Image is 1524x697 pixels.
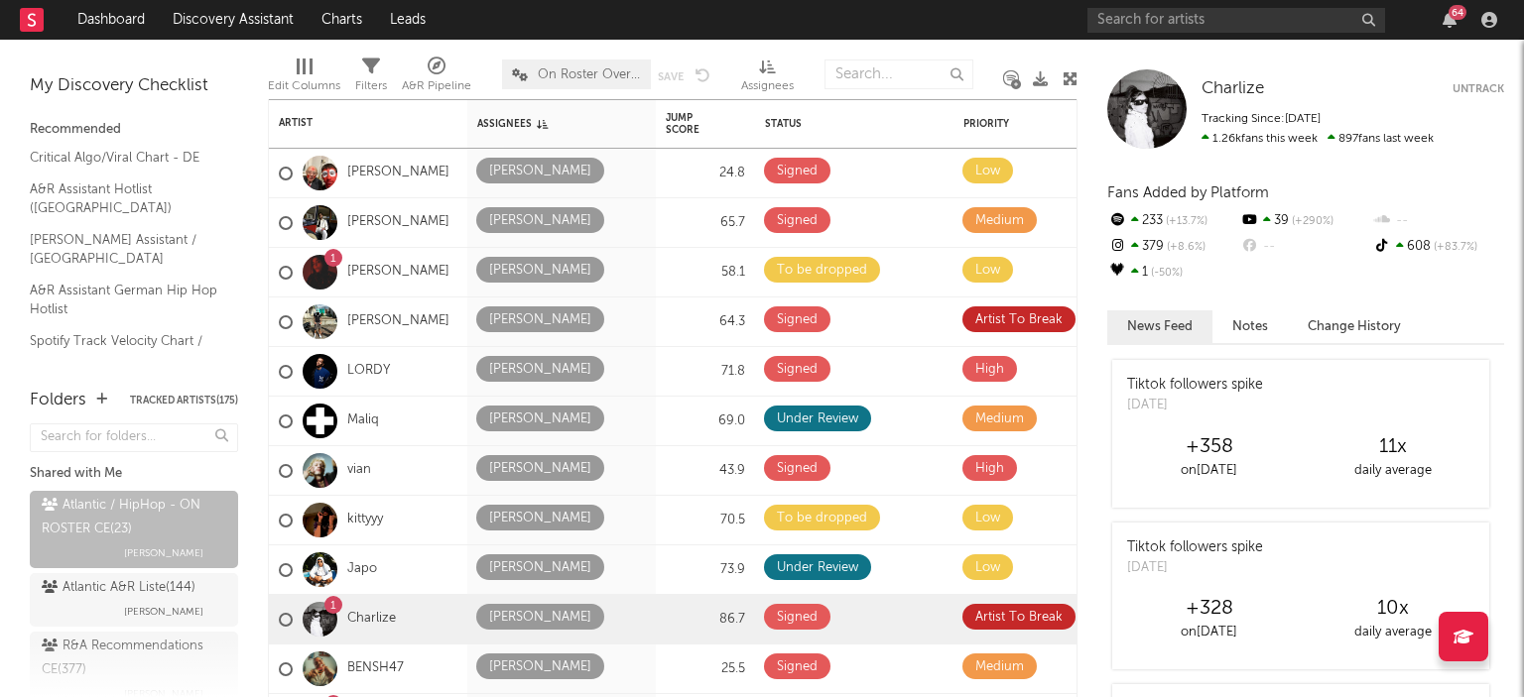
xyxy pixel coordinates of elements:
[1202,133,1434,145] span: 897 fans last week
[927,117,942,132] i: Edit settings for Status
[975,556,1000,580] div: Low
[347,264,449,281] a: [PERSON_NAME]
[1372,234,1504,260] div: 608
[666,310,745,334] div: 64.3
[1107,260,1239,286] div: 1
[765,118,894,130] div: Status
[42,635,221,682] div: R&A Recommendations CE ( 377 )
[1212,310,1288,343] button: Notes
[777,655,818,679] div: Signed
[268,50,340,107] div: Edit Columns
[30,491,238,568] a: Atlantic / HipHop - ON ROSTER CE(23)[PERSON_NAME]
[975,358,1004,382] div: High
[1202,79,1264,99] a: Charlize
[489,209,591,233] div: [PERSON_NAME]
[666,459,745,483] div: 43.9
[30,178,218,219] a: A&R Assistant Hotlist ([GEOGRAPHIC_DATA])
[477,118,616,130] div: Assignees
[1148,268,1183,279] span: -50 %
[666,608,745,632] div: 86.7
[1127,396,1263,415] div: [DATE]
[666,360,745,384] div: 71.8
[489,507,591,530] div: [PERSON_NAME]
[347,462,371,479] a: vian
[489,556,591,580] div: [PERSON_NAME]
[666,558,745,582] div: 73.9
[130,396,238,406] button: Tracked Artists(175)
[30,229,218,270] a: [PERSON_NAME] Assistant / [GEOGRAPHIC_DATA]
[1372,208,1504,234] div: --
[489,259,591,283] div: [PERSON_NAME]
[1239,234,1371,260] div: --
[1117,435,1301,459] div: +358
[30,74,238,98] div: My Discovery Checklist
[347,165,449,181] a: [PERSON_NAME]
[975,606,1063,630] div: Artist To Break
[1202,113,1321,125] span: Tracking Since: [DATE]
[1449,5,1466,20] div: 64
[777,457,818,481] div: Signed
[666,409,745,433] div: 69.0
[1107,310,1212,343] button: News Feed
[1239,208,1371,234] div: 39
[1107,208,1239,234] div: 233
[777,160,818,183] div: Signed
[777,308,818,332] div: Signed
[777,556,858,580] div: Under Review
[30,330,218,371] a: Spotify Track Velocity Chart / DE
[124,541,203,565] span: [PERSON_NAME]
[741,74,794,98] div: Assignees
[538,68,641,81] span: On Roster Overview
[347,512,383,528] a: kittyyy
[666,509,745,532] div: 70.5
[975,209,1024,233] div: Medium
[42,576,195,600] div: Atlantic A&R Liste ( 144 )
[402,50,471,107] div: A&R Pipeline
[1117,621,1301,644] div: on [DATE]
[30,147,218,169] a: Critical Algo/Viral Chart - DE
[1443,12,1457,28] button: 64
[347,660,404,677] a: BENSH47
[626,114,646,134] button: Filter by Assignees
[963,118,1043,130] div: Priority
[904,114,924,134] button: Filter by Status
[1127,375,1263,396] div: Tiktok followers spike
[1164,242,1206,253] span: +8.6 %
[30,118,238,142] div: Recommended
[777,209,818,233] div: Signed
[666,657,745,681] div: 25.5
[30,573,238,627] a: Atlantic A&R Liste(144)[PERSON_NAME]
[658,71,684,82] button: Save
[975,407,1024,431] div: Medium
[1453,79,1504,99] button: Untrack
[268,74,340,98] div: Edit Columns
[1163,216,1207,227] span: +13.7 %
[777,358,818,382] div: Signed
[355,50,387,107] div: Filters
[777,606,818,630] div: Signed
[30,423,238,452] input: Search for folders...
[438,113,457,133] button: Filter by Artist
[1301,621,1484,644] div: daily average
[975,160,1000,183] div: Low
[347,611,396,628] a: Charlize
[777,259,867,283] div: To be dropped
[1117,597,1301,621] div: +328
[1289,216,1333,227] span: +290 %
[975,507,1000,530] div: Low
[30,462,238,486] div: Shared with Me
[1301,435,1484,459] div: 11 x
[124,600,203,624] span: [PERSON_NAME]
[347,363,390,380] a: LORDY
[1087,8,1385,33] input: Search for artists
[347,561,377,578] a: Japo
[347,313,449,330] a: [PERSON_NAME]
[666,211,745,235] div: 65.7
[1288,310,1421,343] button: Change History
[402,74,471,98] div: A&R Pipeline
[30,389,86,412] div: Folders
[1117,459,1301,483] div: on [DATE]
[696,65,710,83] button: Undo the changes to the current view.
[975,308,1063,332] div: Artist To Break
[279,117,428,129] div: Artist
